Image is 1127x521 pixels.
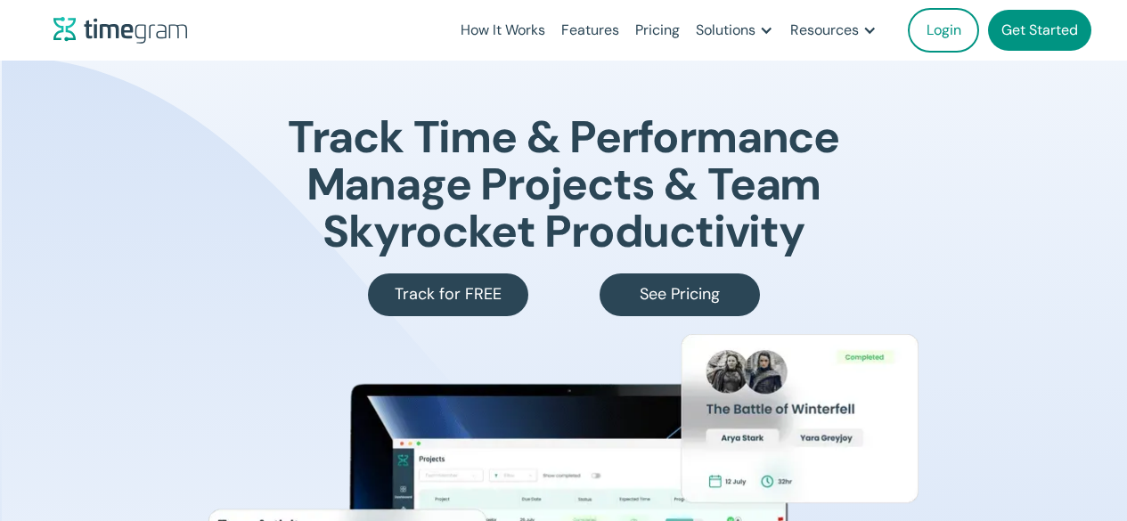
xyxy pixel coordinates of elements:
a: Get Started [988,10,1091,51]
a: Track for FREE [368,273,528,316]
a: Login [908,8,979,53]
div: Solutions [696,18,755,43]
h1: Track Time & Performance Manage Projects & Team Skyrocket Productivity [288,114,839,256]
div: Resources [790,18,859,43]
a: See Pricing [600,273,760,316]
